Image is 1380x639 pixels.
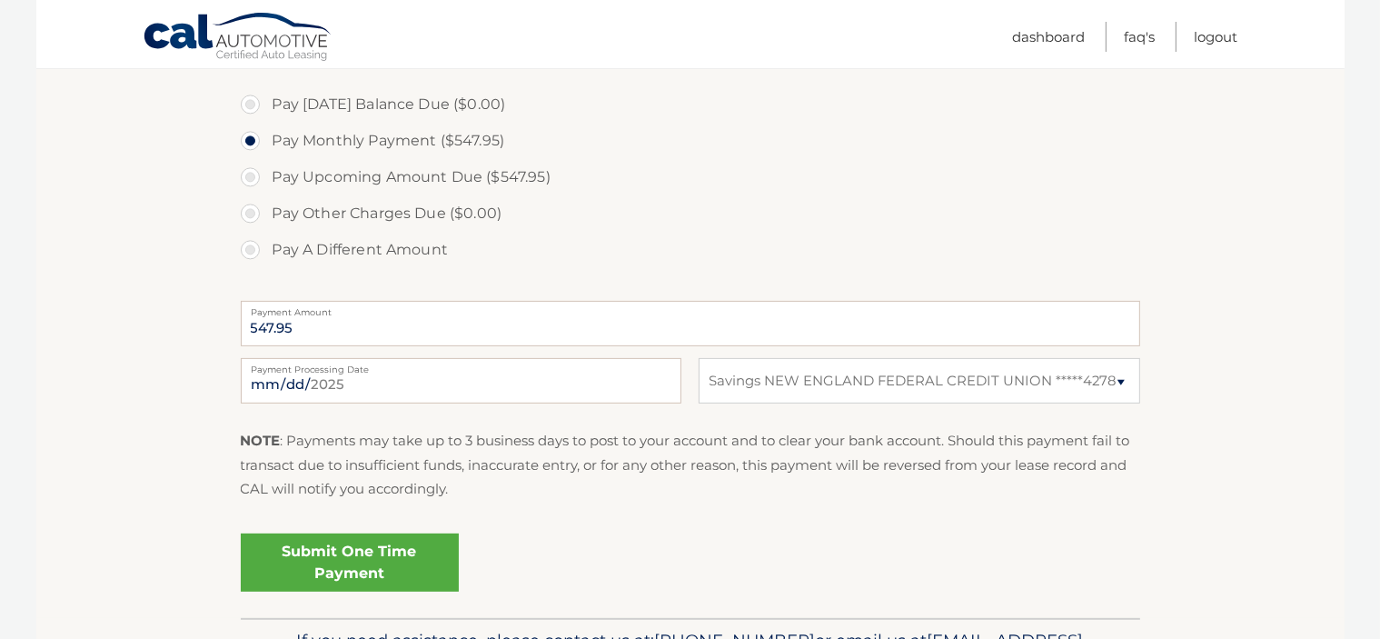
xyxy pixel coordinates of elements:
label: Pay A Different Amount [241,232,1140,268]
label: Pay [DATE] Balance Due ($0.00) [241,86,1140,123]
strong: NOTE [241,432,281,449]
label: Pay Other Charges Due ($0.00) [241,195,1140,232]
a: FAQ's [1125,22,1156,52]
a: Logout [1195,22,1238,52]
input: Payment Date [241,358,681,404]
a: Dashboard [1013,22,1086,52]
label: Payment Amount [241,301,1140,315]
a: Cal Automotive [143,12,333,65]
input: Payment Amount [241,301,1140,346]
a: Submit One Time Payment [241,534,459,592]
label: Payment Processing Date [241,358,681,373]
label: Pay Upcoming Amount Due ($547.95) [241,159,1140,195]
p: : Payments may take up to 3 business days to post to your account and to clear your bank account.... [241,429,1140,501]
label: Pay Monthly Payment ($547.95) [241,123,1140,159]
